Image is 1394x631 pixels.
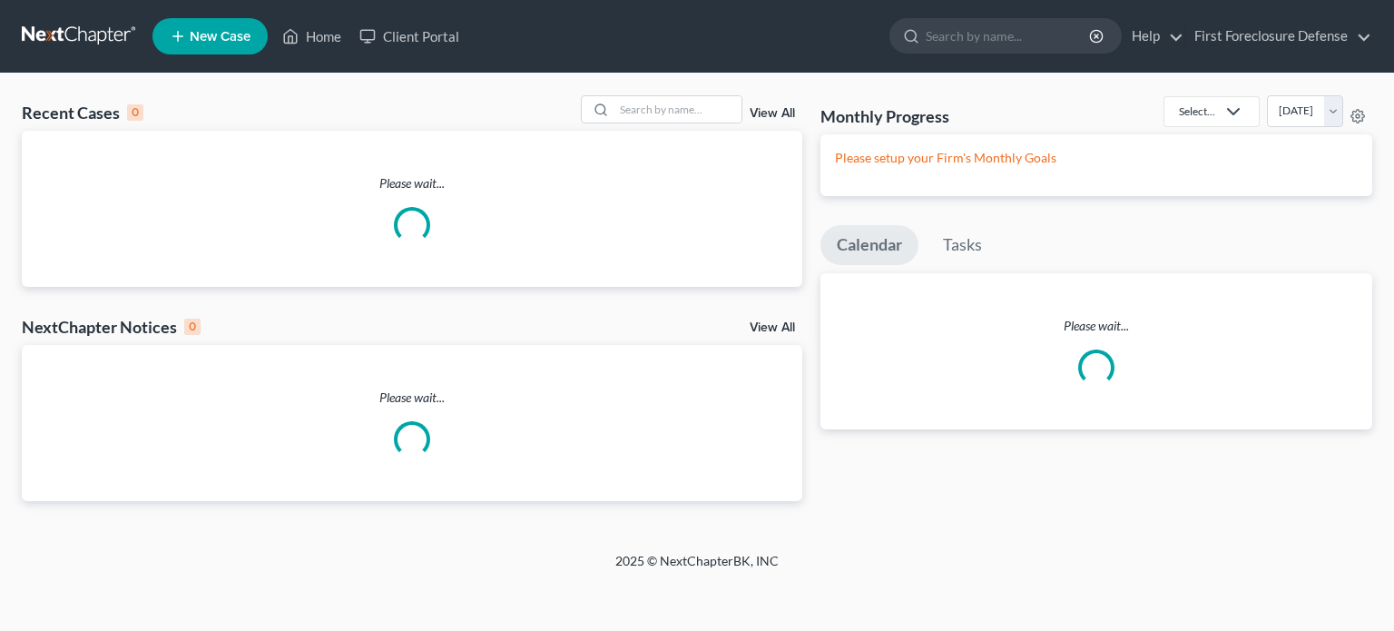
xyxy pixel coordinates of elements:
[180,552,1214,585] div: 2025 © NextChapterBK, INC
[350,20,468,53] a: Client Portal
[273,20,350,53] a: Home
[22,102,143,123] div: Recent Cases
[22,174,802,192] p: Please wait...
[22,389,802,407] p: Please wait...
[750,321,795,334] a: View All
[1179,104,1215,119] div: Select...
[750,107,795,120] a: View All
[820,317,1372,335] p: Please wait...
[22,316,201,338] div: NextChapter Notices
[190,30,250,44] span: New Case
[835,149,1358,167] p: Please setup your Firm's Monthly Goals
[820,105,949,127] h3: Monthly Progress
[820,225,918,265] a: Calendar
[927,225,998,265] a: Tasks
[926,19,1092,53] input: Search by name...
[184,319,201,335] div: 0
[1185,20,1371,53] a: First Foreclosure Defense
[614,96,741,123] input: Search by name...
[127,104,143,121] div: 0
[1123,20,1183,53] a: Help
